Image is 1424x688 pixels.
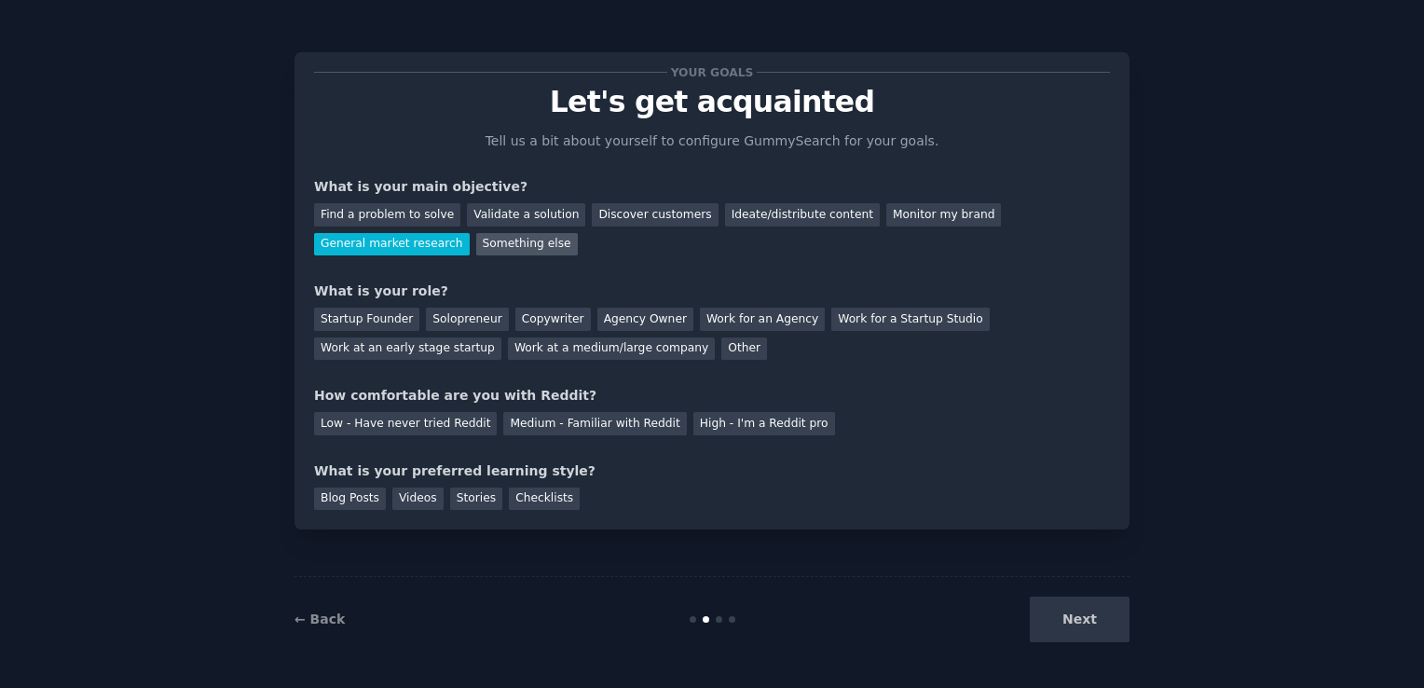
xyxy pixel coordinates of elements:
div: Checklists [509,488,580,511]
div: Stories [450,488,502,511]
span: Your goals [667,62,757,82]
div: Ideate/distribute content [725,203,880,227]
div: General market research [314,233,470,256]
div: Videos [392,488,444,511]
div: Discover customers [592,203,718,227]
div: Find a problem to solve [314,203,460,227]
div: Medium - Familiar with Reddit [503,412,686,435]
div: Solopreneur [426,308,508,331]
div: What is your preferred learning style? [314,461,1110,481]
div: How comfortable are you with Reddit? [314,386,1110,406]
div: Other [721,337,767,361]
div: Work for a Startup Studio [831,308,989,331]
div: Blog Posts [314,488,386,511]
div: Validate a solution [467,203,585,227]
div: Work for an Agency [700,308,825,331]
div: Something else [476,233,578,256]
div: What is your role? [314,282,1110,301]
div: Startup Founder [314,308,419,331]
div: What is your main objective? [314,177,1110,197]
p: Let's get acquainted [314,86,1110,118]
div: Low - Have never tried Reddit [314,412,497,435]
div: Copywriter [515,308,591,331]
div: Agency Owner [597,308,693,331]
div: Monitor my brand [886,203,1001,227]
div: Work at an early stage startup [314,337,501,361]
div: High - I'm a Reddit pro [693,412,835,435]
a: ← Back [294,612,345,626]
p: Tell us a bit about yourself to configure GummySearch for your goals. [477,131,947,151]
div: Work at a medium/large company [508,337,715,361]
